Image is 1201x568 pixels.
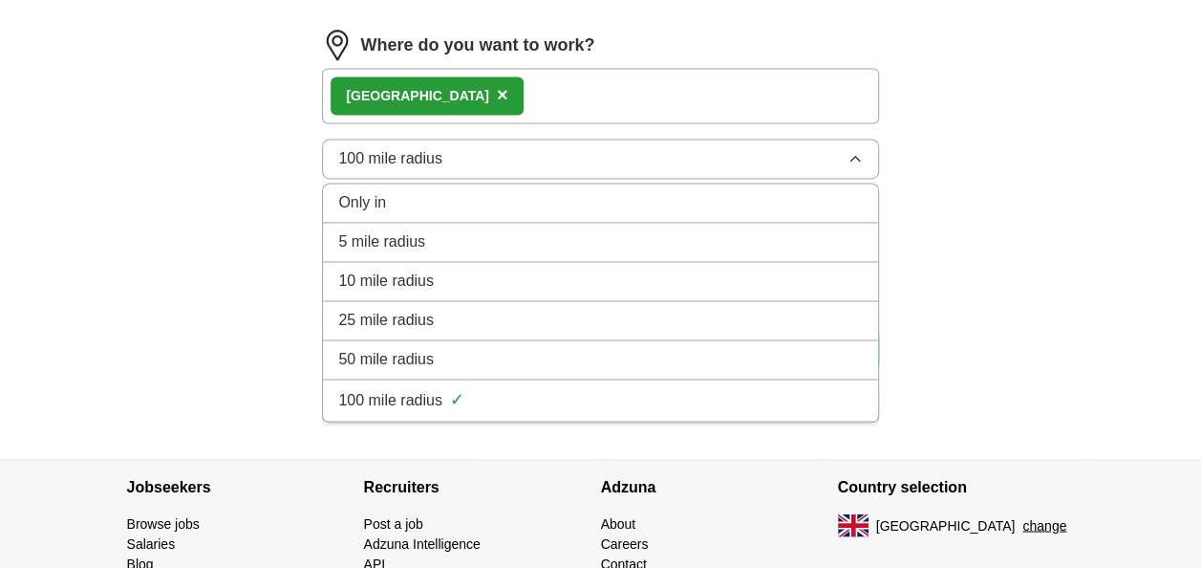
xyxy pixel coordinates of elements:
a: Adzuna Intelligence [364,535,481,551]
span: × [497,84,508,105]
button: change [1022,515,1066,535]
label: Where do you want to work? [360,33,594,58]
img: UK flag [838,513,869,536]
span: 100 mile radius [338,147,442,170]
button: × [497,81,508,110]
img: location.png [322,30,353,60]
span: [GEOGRAPHIC_DATA] [876,515,1016,535]
a: Post a job [364,515,423,531]
span: 50 mile radius [338,348,434,371]
button: 100 mile radius [322,139,878,179]
span: 5 mile radius [338,230,425,253]
a: Salaries [127,535,176,551]
span: 10 mile radius [338,270,434,293]
h4: Country selection [838,460,1075,513]
span: 25 mile radius [338,309,434,332]
span: ✓ [450,387,464,413]
div: [GEOGRAPHIC_DATA] [346,86,489,106]
a: Browse jobs [127,515,200,531]
span: Only in [338,191,386,214]
a: Careers [601,535,649,551]
a: About [601,515,636,531]
span: 100 mile radius [338,389,442,412]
